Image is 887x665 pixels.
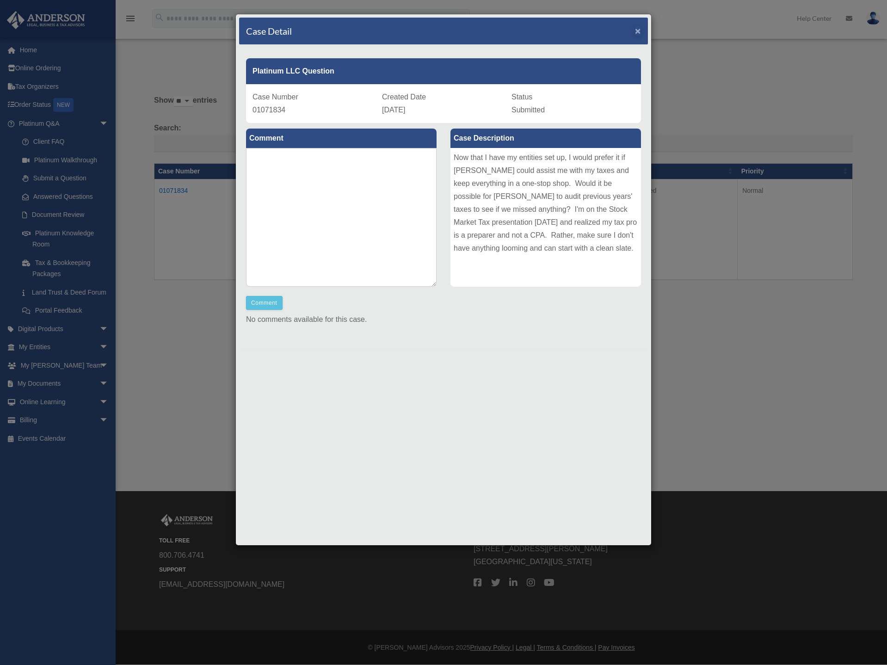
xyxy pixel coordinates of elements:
label: Comment [246,129,437,148]
p: No comments available for this case. [246,313,641,326]
span: Case Number [253,93,298,101]
span: [DATE] [382,106,405,114]
button: Close [635,26,641,36]
span: Submitted [511,106,545,114]
button: Comment [246,296,283,310]
label: Case Description [450,129,641,148]
span: 01071834 [253,106,285,114]
span: Status [511,93,532,101]
span: × [635,25,641,36]
div: Platinum LLC Question [246,58,641,84]
h4: Case Detail [246,25,292,37]
span: Created Date [382,93,426,101]
div: Now that I have my entities set up, I would prefer it if [PERSON_NAME] could assist me with my ta... [450,148,641,287]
